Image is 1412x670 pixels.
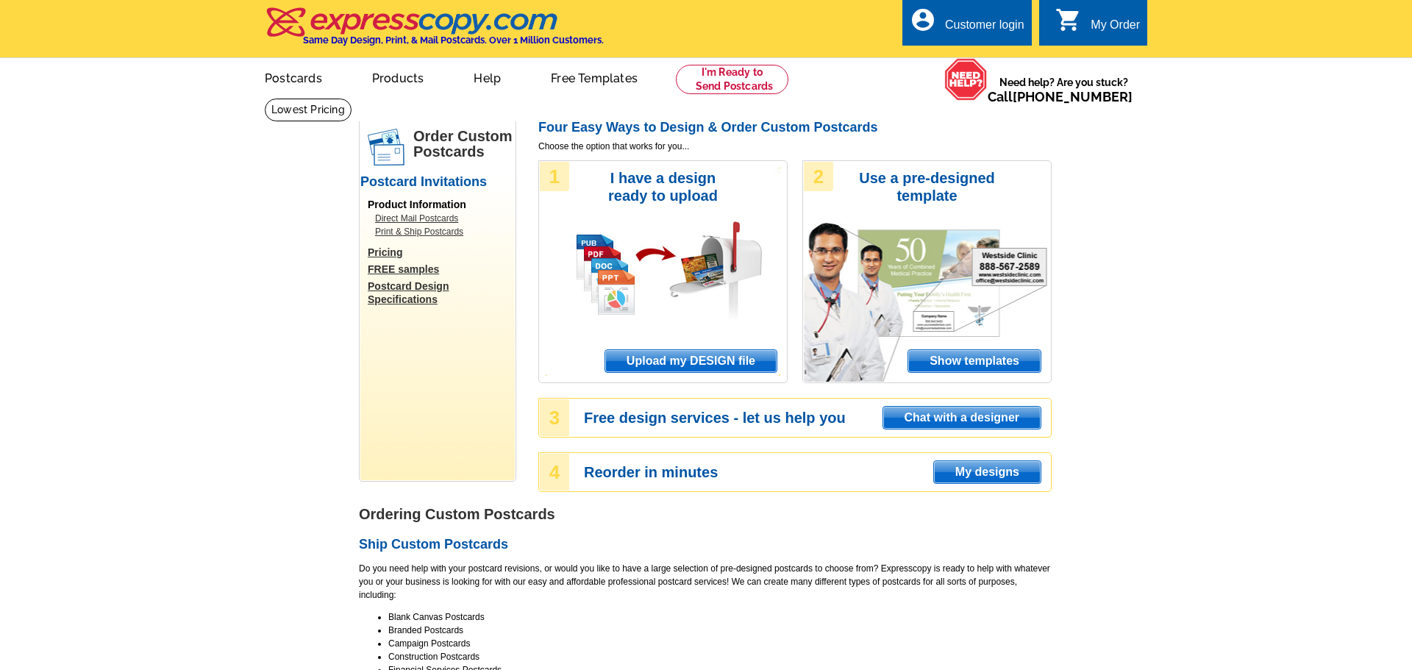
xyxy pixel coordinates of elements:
div: My Order [1091,18,1140,39]
span: Show templates [908,350,1041,372]
i: account_circle [910,7,936,33]
a: Postcards [241,60,346,94]
a: Print & Ship Postcards [375,225,507,238]
h2: Postcard Invitations [360,174,515,190]
a: Postcard Design Specifications [368,279,515,306]
h2: Ship Custom Postcards [359,537,1052,553]
span: My designs [934,461,1041,483]
a: Direct Mail Postcards [375,212,507,225]
a: FREE samples [368,263,515,276]
div: Customer login [945,18,1024,39]
h3: Reorder in minutes [584,466,1050,479]
div: 3 [540,399,569,436]
a: Same Day Design, Print, & Mail Postcards. Over 1 Million Customers. [265,18,604,46]
li: Construction Postcards [388,650,1052,663]
a: Free Templates [527,60,661,94]
p: Do you need help with your postcard revisions, or would you like to have a large selection of pre... [359,562,1052,602]
span: Chat with a designer [883,407,1041,429]
a: [PHONE_NUMBER] [1013,89,1133,104]
span: Upload my DESIGN file [605,350,777,372]
span: Call [988,89,1133,104]
h3: Free design services - let us help you [584,411,1050,424]
a: Pricing [368,246,515,259]
img: postcards.png [368,129,404,165]
h4: Same Day Design, Print, & Mail Postcards. Over 1 Million Customers. [303,35,604,46]
a: Show templates [908,349,1041,373]
a: Products [349,60,448,94]
h1: Order Custom Postcards [413,129,515,160]
span: Need help? Are you stuck? [988,75,1140,104]
li: Campaign Postcards [388,637,1052,650]
img: help [944,58,988,101]
li: Branded Postcards [388,624,1052,637]
a: shopping_cart My Order [1055,16,1140,35]
a: My designs [933,460,1041,484]
h3: Use a pre-designed template [852,169,1002,204]
a: Chat with a designer [883,406,1041,430]
div: 1 [540,162,569,191]
a: Help [450,60,524,94]
div: 2 [804,162,833,191]
a: Upload my DESIGN file [605,349,777,373]
span: Product Information [368,199,466,210]
h3: I have a design ready to upload [588,169,738,204]
a: account_circle Customer login [910,16,1024,35]
span: Choose the option that works for you... [538,140,1052,153]
i: shopping_cart [1055,7,1082,33]
li: Blank Canvas Postcards [388,610,1052,624]
h2: Four Easy Ways to Design & Order Custom Postcards [538,120,1052,136]
strong: Ordering Custom Postcards [359,506,555,522]
div: 4 [540,454,569,491]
